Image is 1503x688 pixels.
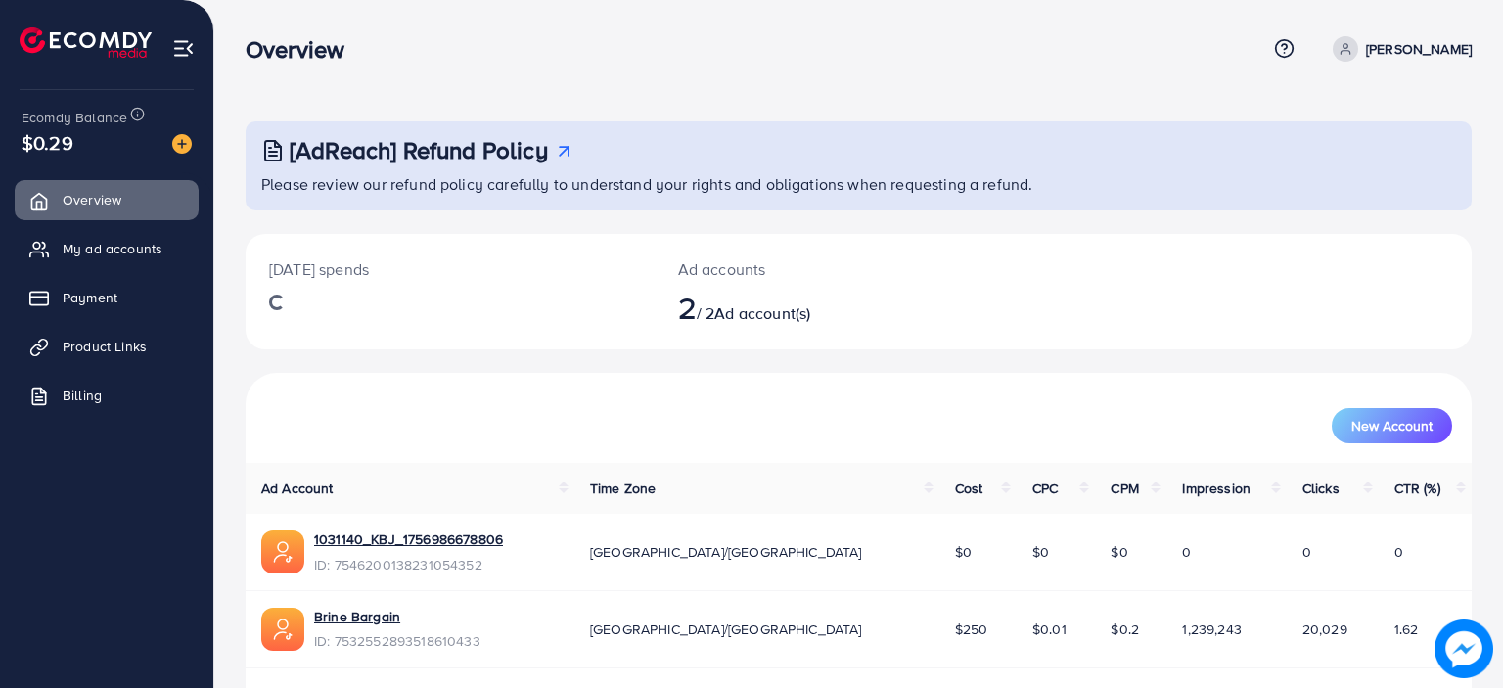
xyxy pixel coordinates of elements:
span: 1.62 [1394,619,1419,639]
span: Payment [63,288,117,307]
span: ID: 7546200138231054352 [314,555,503,574]
span: Ad Account [261,479,334,498]
h2: / 2 [678,289,937,326]
h3: [AdReach] Refund Policy [290,136,548,164]
span: 0 [1302,542,1311,562]
a: 1031140_KBJ_1756986678806 [314,529,503,549]
span: Ad account(s) [714,302,810,324]
span: $0.01 [1032,619,1067,639]
a: My ad accounts [15,229,199,268]
h3: Overview [246,35,360,64]
a: [PERSON_NAME] [1325,36,1472,62]
p: [PERSON_NAME] [1366,37,1472,61]
span: 1,239,243 [1182,619,1241,639]
p: [DATE] spends [269,257,631,281]
span: Time Zone [590,479,656,498]
span: 2 [678,285,697,330]
a: Product Links [15,327,199,366]
span: Product Links [63,337,147,356]
span: Billing [63,386,102,405]
span: $250 [955,619,988,639]
span: ID: 7532552893518610433 [314,631,480,651]
p: Please review our refund policy carefully to understand your rights and obligations when requesti... [261,172,1460,196]
button: New Account [1332,408,1452,443]
span: Cost [955,479,983,498]
span: $0 [1111,542,1127,562]
span: CTR (%) [1394,479,1440,498]
img: ic-ads-acc.e4c84228.svg [261,608,304,651]
span: Overview [63,190,121,209]
img: image [1435,619,1493,678]
a: Brine Bargain [314,607,400,626]
img: menu [172,37,195,60]
span: $0 [955,542,972,562]
p: Ad accounts [678,257,937,281]
span: $0.2 [1111,619,1139,639]
span: CPM [1111,479,1138,498]
a: Billing [15,376,199,415]
span: Ecomdy Balance [22,108,127,127]
img: image [172,134,192,154]
a: Payment [15,278,199,317]
span: CPC [1032,479,1058,498]
span: My ad accounts [63,239,162,258]
span: $0.29 [22,128,73,157]
span: Clicks [1302,479,1340,498]
span: [GEOGRAPHIC_DATA]/[GEOGRAPHIC_DATA] [590,619,862,639]
img: logo [20,27,152,58]
span: [GEOGRAPHIC_DATA]/[GEOGRAPHIC_DATA] [590,542,862,562]
img: ic-ads-acc.e4c84228.svg [261,530,304,573]
span: New Account [1351,419,1433,433]
a: Overview [15,180,199,219]
span: $0 [1032,542,1049,562]
span: Impression [1182,479,1251,498]
span: 20,029 [1302,619,1347,639]
span: 0 [1182,542,1191,562]
span: 0 [1394,542,1403,562]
